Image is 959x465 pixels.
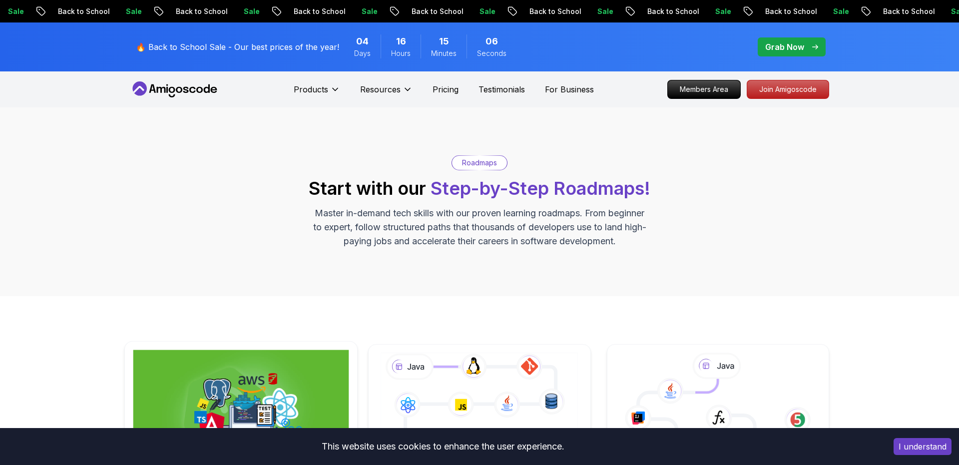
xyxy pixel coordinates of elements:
div: This website uses cookies to enhance the user experience. [7,436,879,458]
span: 6 Seconds [485,34,498,48]
p: Sale [471,6,502,16]
span: 4 Days [356,34,369,48]
p: Sale [353,6,385,16]
span: Step-by-Step Roadmaps! [431,177,650,199]
span: Seconds [477,48,506,58]
p: Grab Now [765,41,804,53]
p: Back to School [520,6,588,16]
p: Back to School [285,6,353,16]
button: Resources [360,83,413,103]
img: Full Stack Professional v2 [133,350,349,464]
span: Days [354,48,371,58]
a: Join Amigoscode [747,80,829,99]
p: Products [294,83,328,95]
a: Members Area [667,80,741,99]
a: Pricing [433,83,459,95]
span: 16 Hours [396,34,406,48]
p: Back to School [49,6,117,16]
p: Master in-demand tech skills with our proven learning roadmaps. From beginner to expert, follow s... [312,206,647,248]
p: Sale [706,6,738,16]
button: Products [294,83,340,103]
p: Sale [117,6,149,16]
p: Back to School [756,6,824,16]
p: Back to School [638,6,706,16]
p: Sale [235,6,267,16]
span: 15 Minutes [439,34,449,48]
p: Back to School [874,6,942,16]
p: 🔥 Back to School Sale - Our best prices of the year! [136,41,339,53]
span: Minutes [431,48,457,58]
button: Accept cookies [894,438,952,455]
span: Hours [391,48,411,58]
h2: Start with our [309,178,650,198]
p: Back to School [403,6,471,16]
p: Members Area [668,80,740,98]
p: Sale [588,6,620,16]
p: Sale [824,6,856,16]
p: Roadmaps [462,158,497,168]
p: Join Amigoscode [747,80,829,98]
p: Resources [360,83,401,95]
a: For Business [545,83,594,95]
p: Back to School [167,6,235,16]
a: Testimonials [479,83,525,95]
